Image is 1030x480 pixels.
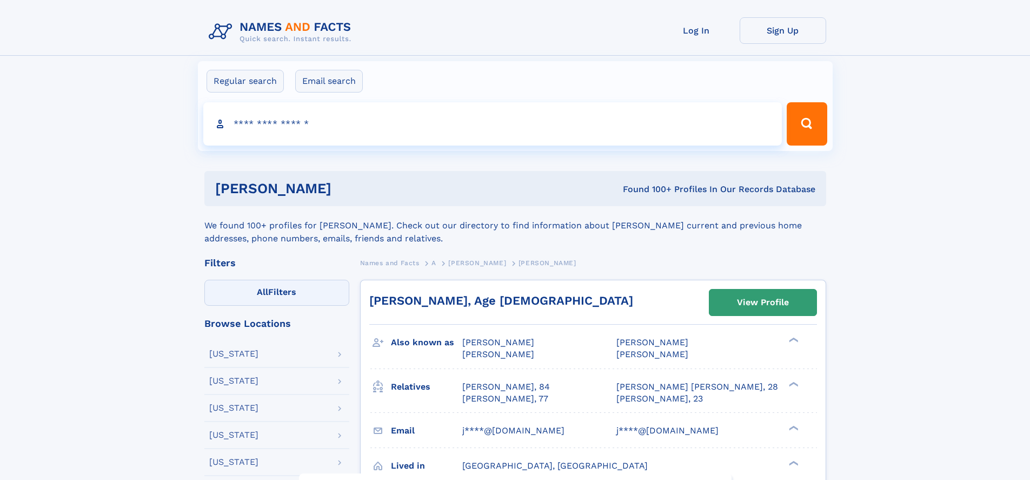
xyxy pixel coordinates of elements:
h3: Relatives [391,378,462,396]
span: A [431,259,436,267]
label: Filters [204,280,349,306]
button: Search Button [787,102,827,146]
div: [US_STATE] [209,458,258,466]
h3: Also known as [391,333,462,352]
span: [PERSON_NAME] [616,337,688,347]
div: Filters [204,258,349,268]
label: Regular search [207,70,284,93]
span: All [257,287,268,297]
div: We found 100+ profiles for [PERSON_NAME]. Check out our directory to find information about [PERS... [204,206,826,245]
div: [US_STATE] [209,404,258,412]
div: [US_STATE] [209,350,258,358]
a: [PERSON_NAME] [448,256,506,269]
span: [PERSON_NAME] [462,349,534,359]
div: View Profile [737,290,789,315]
span: [GEOGRAPHIC_DATA], [GEOGRAPHIC_DATA] [462,461,648,471]
a: [PERSON_NAME], 77 [462,393,548,405]
a: [PERSON_NAME] [PERSON_NAME], 28 [616,381,778,393]
div: [US_STATE] [209,431,258,439]
h3: Email [391,422,462,440]
div: ❯ [786,380,799,387]
div: ❯ [786,337,799,344]
h1: [PERSON_NAME] [215,182,477,195]
a: Sign Up [740,17,826,44]
a: Names and Facts [360,256,420,269]
span: [PERSON_NAME] [519,259,576,267]
a: [PERSON_NAME], 84 [462,381,550,393]
input: search input [203,102,782,146]
div: [US_STATE] [209,377,258,385]
a: [PERSON_NAME], Age [DEMOGRAPHIC_DATA] [369,294,633,307]
img: Logo Names and Facts [204,17,360,47]
label: Email search [295,70,363,93]
span: [PERSON_NAME] [616,349,688,359]
div: Found 100+ Profiles In Our Records Database [477,183,815,195]
div: Browse Locations [204,319,349,328]
a: [PERSON_NAME], 23 [616,393,703,405]
span: [PERSON_NAME] [462,337,534,347]
div: ❯ [786,424,799,431]
a: Log In [653,17,740,44]
h3: Lived in [391,457,462,475]
a: View Profile [709,290,816,315]
div: ❯ [786,459,799,466]
a: A [431,256,436,269]
span: [PERSON_NAME] [448,259,506,267]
